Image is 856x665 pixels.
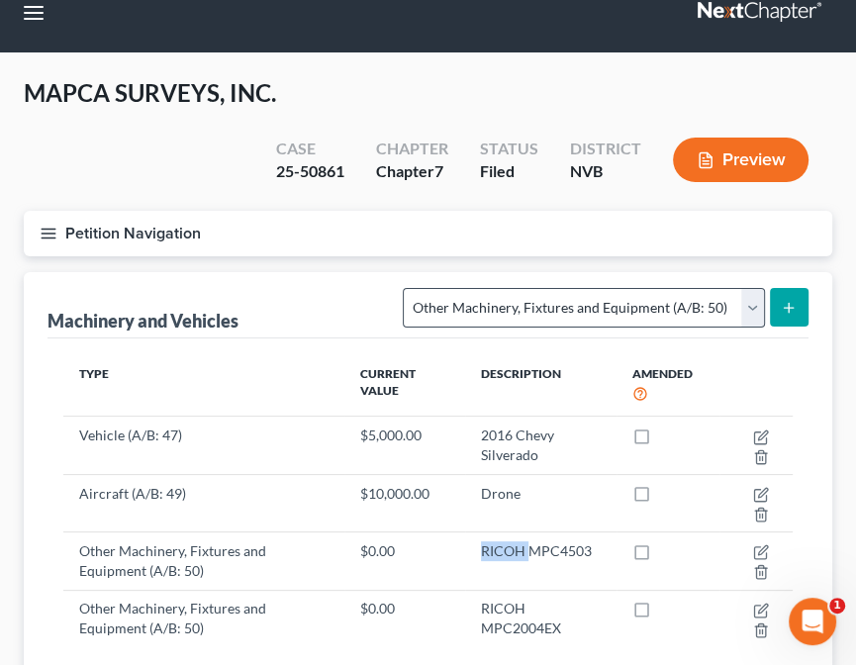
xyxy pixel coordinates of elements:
[63,417,344,474] td: Vehicle (A/B: 47)
[673,138,808,182] button: Preview
[829,598,845,614] span: 1
[465,417,617,474] td: 2016 Chevy Silverado
[465,354,617,417] th: Description
[276,160,344,183] div: 25-50861
[276,138,344,160] div: Case
[376,160,448,183] div: Chapter
[465,532,617,590] td: RICOH MPC4503
[63,354,344,417] th: Type
[344,532,465,590] td: $0.00
[570,160,641,183] div: NVB
[465,590,617,647] td: RICOH MPC2004EX
[434,161,443,180] span: 7
[344,417,465,474] td: $5,000.00
[570,138,641,160] div: District
[63,590,344,647] td: Other Machinery, Fixtures and Equipment (A/B: 50)
[63,474,344,531] td: Aircraft (A/B: 49)
[789,598,836,645] iframe: Intercom live chat
[376,138,448,160] div: Chapter
[617,354,720,417] th: Amended
[24,78,276,107] span: MAPCA SURVEYS, INC.
[480,160,538,183] div: Filed
[24,211,832,256] button: Petition Navigation
[465,474,617,531] td: Drone
[48,309,238,332] div: Machinery and Vehicles
[63,532,344,590] td: Other Machinery, Fixtures and Equipment (A/B: 50)
[344,474,465,531] td: $10,000.00
[344,590,465,647] td: $0.00
[344,354,465,417] th: Current Value
[480,138,538,160] div: Status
